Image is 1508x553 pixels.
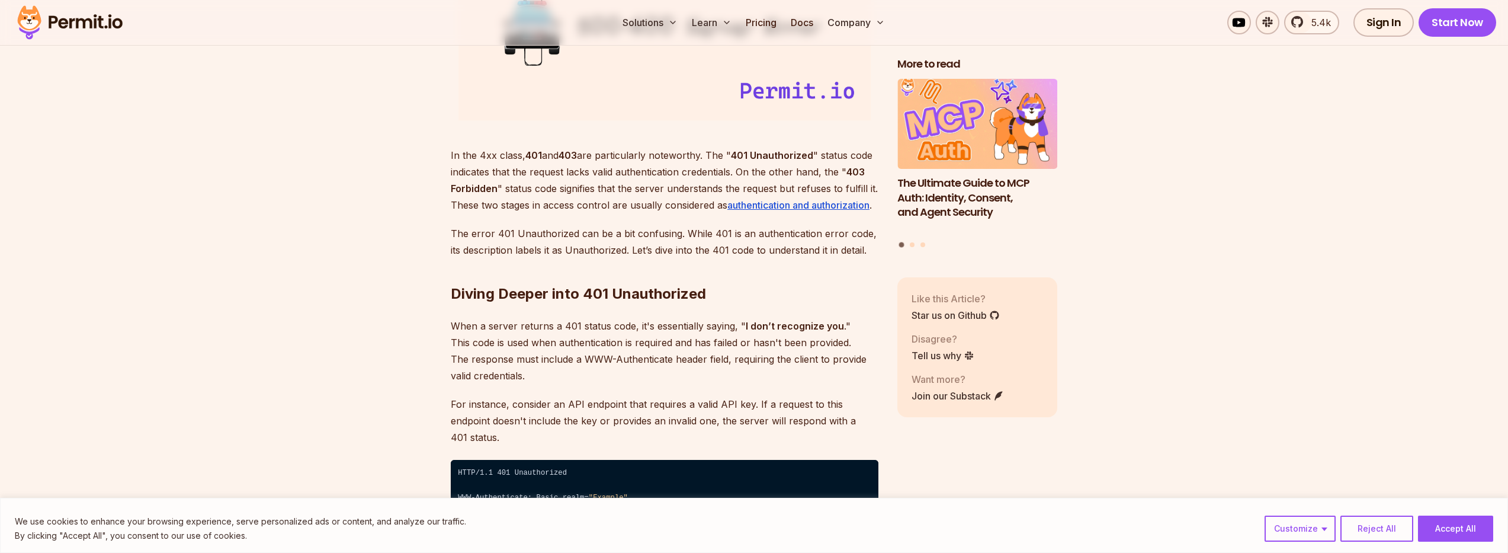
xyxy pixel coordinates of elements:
[897,57,1057,72] h2: More to read
[899,242,904,247] button: Go to slide 1
[1419,8,1496,37] a: Start Now
[912,331,974,346] p: Disagree?
[1353,8,1414,37] a: Sign In
[559,149,577,161] strong: 403
[741,11,781,34] a: Pricing
[912,388,1004,402] a: Join our Substack
[910,242,915,247] button: Go to slide 2
[15,514,466,529] p: We use cookies to enhance your browsing experience, serve personalized ads or content, and analyz...
[1418,516,1493,542] button: Accept All
[451,396,878,446] p: For instance, consider an API endpoint that requires a valid API key. If a request to this endpoi...
[912,308,1000,322] a: Star us on Github
[1284,11,1339,34] a: 5.4k
[15,529,466,543] p: By clicking "Accept All", you consent to our use of cookies.
[912,291,1000,305] p: Like this Article?
[687,11,736,34] button: Learn
[897,175,1057,219] h3: The Ultimate Guide to MCP Auth: Identity, Consent, and Agent Security
[451,166,865,194] strong: 403 Forbidden
[525,149,542,161] strong: 401
[1304,15,1331,30] span: 5.4k
[912,348,974,362] a: Tell us why
[920,242,925,247] button: Go to slide 3
[897,79,1057,235] li: 1 of 3
[897,79,1057,235] a: The Ultimate Guide to MCP Auth: Identity, Consent, and Agent SecurityThe Ultimate Guide to MCP Au...
[451,318,878,384] p: When a server returns a 401 status code, it's essentially saying, " ." This code is used when aut...
[451,237,878,303] h2: Diving Deeper into 401 Unauthorized
[1265,516,1336,542] button: Customize
[727,199,869,211] a: authentication and authorization
[451,460,878,512] code: HTTP/1.1 401 Unauthorized ⁠ WWW-Authenticate: Basic realm=
[1340,516,1413,542] button: Reject All
[731,149,813,161] strong: 401 Unauthorized
[897,79,1057,169] img: The Ultimate Guide to MCP Auth: Identity, Consent, and Agent Security
[12,2,128,43] img: Permit logo
[451,147,878,213] p: In the 4xx class, and are particularly noteworthy. The " " status code indicates that the request...
[912,372,1004,386] p: Want more?
[897,79,1057,249] div: Posts
[823,11,890,34] button: Company
[746,320,844,332] strong: I don’t recognize you
[451,225,878,258] p: The error 401 Unauthorized can be a bit confusing. While 401 is an authentication error code, its...
[589,494,628,502] span: "Example"
[618,11,682,34] button: Solutions
[786,11,818,34] a: Docs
